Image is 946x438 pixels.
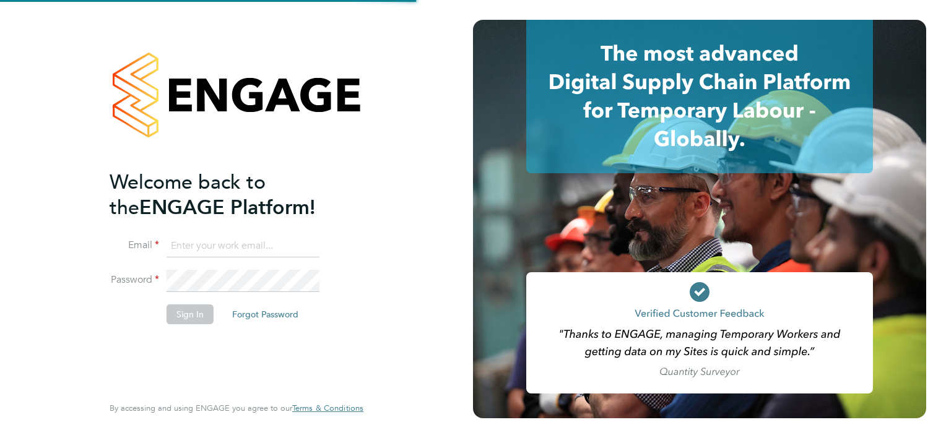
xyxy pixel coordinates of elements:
[110,170,351,220] h2: ENGAGE Platform!
[110,170,266,220] span: Welcome back to the
[292,403,363,413] a: Terms & Conditions
[110,273,159,286] label: Password
[167,304,214,324] button: Sign In
[222,304,308,324] button: Forgot Password
[110,403,363,413] span: By accessing and using ENGAGE you agree to our
[110,239,159,252] label: Email
[167,235,319,257] input: Enter your work email...
[292,403,363,413] span: Terms & Conditions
